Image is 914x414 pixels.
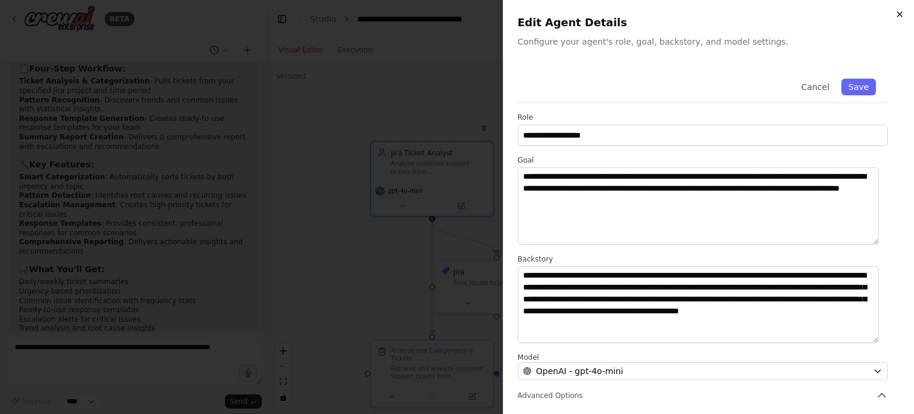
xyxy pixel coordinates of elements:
span: Advanced Options [518,391,583,400]
label: Goal [518,155,888,165]
label: Backstory [518,254,888,264]
label: Model [518,353,888,362]
span: OpenAI - gpt-4o-mini [536,365,623,377]
button: Save [841,79,876,95]
h2: Edit Agent Details [518,14,900,31]
button: Advanced Options [518,390,888,401]
label: Role [518,113,888,122]
button: OpenAI - gpt-4o-mini [518,362,888,380]
p: Configure your agent's role, goal, backstory, and model settings. [518,36,900,48]
button: Cancel [794,79,836,95]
